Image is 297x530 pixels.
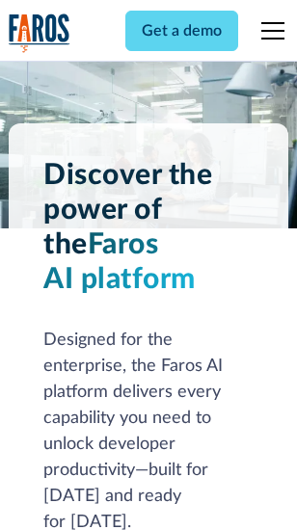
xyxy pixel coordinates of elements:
[43,230,196,294] span: Faros AI platform
[125,11,238,51] a: Get a demo
[9,13,70,53] a: home
[43,158,254,297] h1: Discover the power of the
[250,8,288,54] div: menu
[9,13,70,53] img: Logo of the analytics and reporting company Faros.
